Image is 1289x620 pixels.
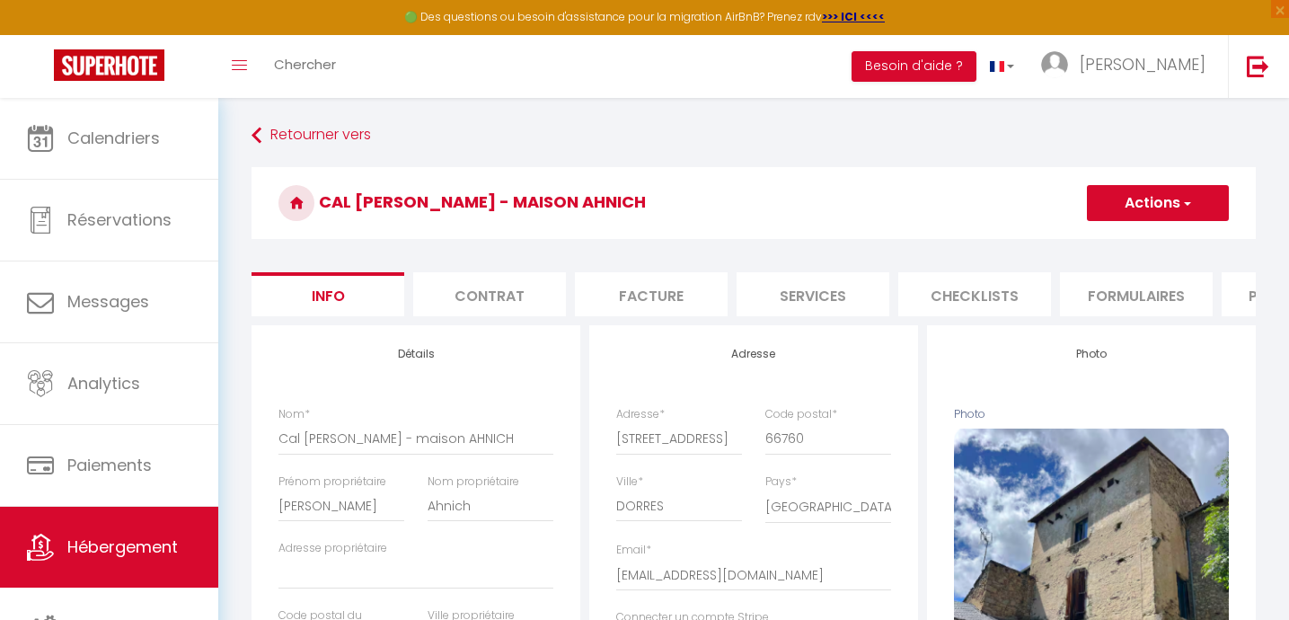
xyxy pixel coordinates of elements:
[67,372,140,394] span: Analytics
[954,406,985,423] label: Photo
[616,406,665,423] label: Adresse
[1060,272,1213,316] li: Formulaires
[278,406,310,423] label: Nom
[413,272,566,316] li: Contrat
[278,540,387,557] label: Adresse propriétaire
[765,406,837,423] label: Code postal
[67,290,149,313] span: Messages
[260,35,349,98] a: Chercher
[616,542,651,559] label: Email
[428,474,519,491] label: Nom propriétaire
[765,474,797,491] label: Pays
[1080,53,1205,75] span: [PERSON_NAME]
[67,208,172,231] span: Réservations
[278,348,553,360] h4: Détails
[1087,185,1229,221] button: Actions
[575,272,728,316] li: Facture
[274,55,336,74] span: Chercher
[616,474,643,491] label: Ville
[852,51,976,82] button: Besoin d'aide ?
[67,127,160,149] span: Calendriers
[54,49,164,81] img: Super Booking
[822,9,885,24] a: >>> ICI <<<<
[1028,35,1228,98] a: ... [PERSON_NAME]
[278,474,386,491] label: Prénom propriétaire
[1247,55,1269,77] img: logout
[1041,51,1068,78] img: ...
[954,348,1229,360] h4: Photo
[67,454,152,476] span: Paiements
[252,120,1256,152] a: Retourner vers
[252,272,404,316] li: Info
[67,536,178,558] span: Hébergement
[252,167,1256,239] h3: Cal [PERSON_NAME] - maison AHNICH
[616,348,891,360] h4: Adresse
[898,272,1051,316] li: Checklists
[737,272,889,316] li: Services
